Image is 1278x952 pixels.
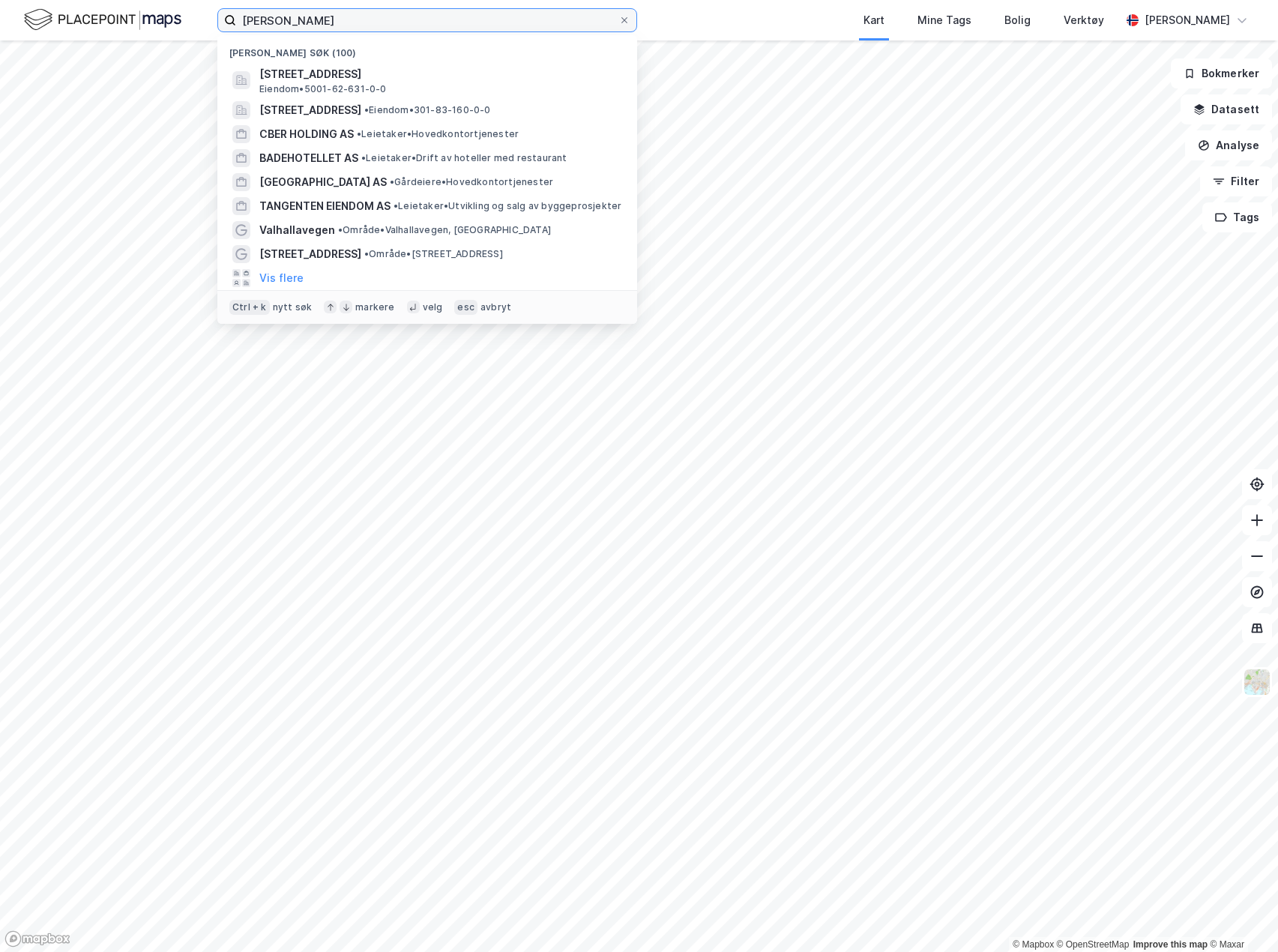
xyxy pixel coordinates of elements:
[259,65,619,83] span: [STREET_ADDRESS]
[259,221,335,239] span: Valhallavegen
[1013,939,1054,950] a: Mapbox
[423,301,443,313] div: velg
[1203,880,1278,952] iframe: Chat Widget
[1203,880,1278,952] div: Kontrollprogram for chat
[273,301,313,313] div: nytt søk
[1004,11,1031,29] div: Bolig
[361,152,366,163] span: •
[1200,166,1272,196] button: Filter
[917,11,971,29] div: Mine Tags
[259,149,358,167] span: BADEHOTELLET AS
[259,83,387,95] span: Eiendom • 5001-62-631-0-0
[1202,202,1272,232] button: Tags
[1133,939,1208,950] a: Improve this map
[364,104,491,116] span: Eiendom • 301-83-160-0-0
[863,11,884,29] div: Kart
[1145,11,1230,29] div: [PERSON_NAME]
[229,300,270,315] div: Ctrl + k
[357,128,519,140] span: Leietaker • Hovedkontortjenester
[480,301,511,313] div: avbryt
[338,224,343,235] span: •
[259,101,361,119] span: [STREET_ADDRESS]
[1064,11,1104,29] div: Verktøy
[361,152,567,164] span: Leietaker • Drift av hoteller med restaurant
[259,125,354,143] span: CBER HOLDING AS
[1057,939,1130,950] a: OpenStreetMap
[364,104,369,115] span: •
[364,248,503,260] span: Område • [STREET_ADDRESS]
[259,173,387,191] span: [GEOGRAPHIC_DATA] AS
[454,300,477,315] div: esc
[24,7,181,33] img: logo.f888ab2527a4732fd821a326f86c7f29.svg
[259,269,304,287] button: Vis flere
[217,35,637,62] div: [PERSON_NAME] søk (100)
[1181,94,1272,124] button: Datasett
[357,128,361,139] span: •
[4,930,70,948] a: Mapbox homepage
[1243,668,1271,696] img: Z
[390,176,394,187] span: •
[236,9,618,31] input: Søk på adresse, matrikkel, gårdeiere, leietakere eller personer
[390,176,553,188] span: Gårdeiere • Hovedkontortjenester
[259,245,361,263] span: [STREET_ADDRESS]
[259,197,391,215] span: TANGENTEN EIENDOM AS
[1171,58,1272,88] button: Bokmerker
[364,248,369,259] span: •
[355,301,394,313] div: markere
[394,200,398,211] span: •
[338,224,551,236] span: Område • Valhallavegen, [GEOGRAPHIC_DATA]
[394,200,621,212] span: Leietaker • Utvikling og salg av byggeprosjekter
[1185,130,1272,160] button: Analyse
